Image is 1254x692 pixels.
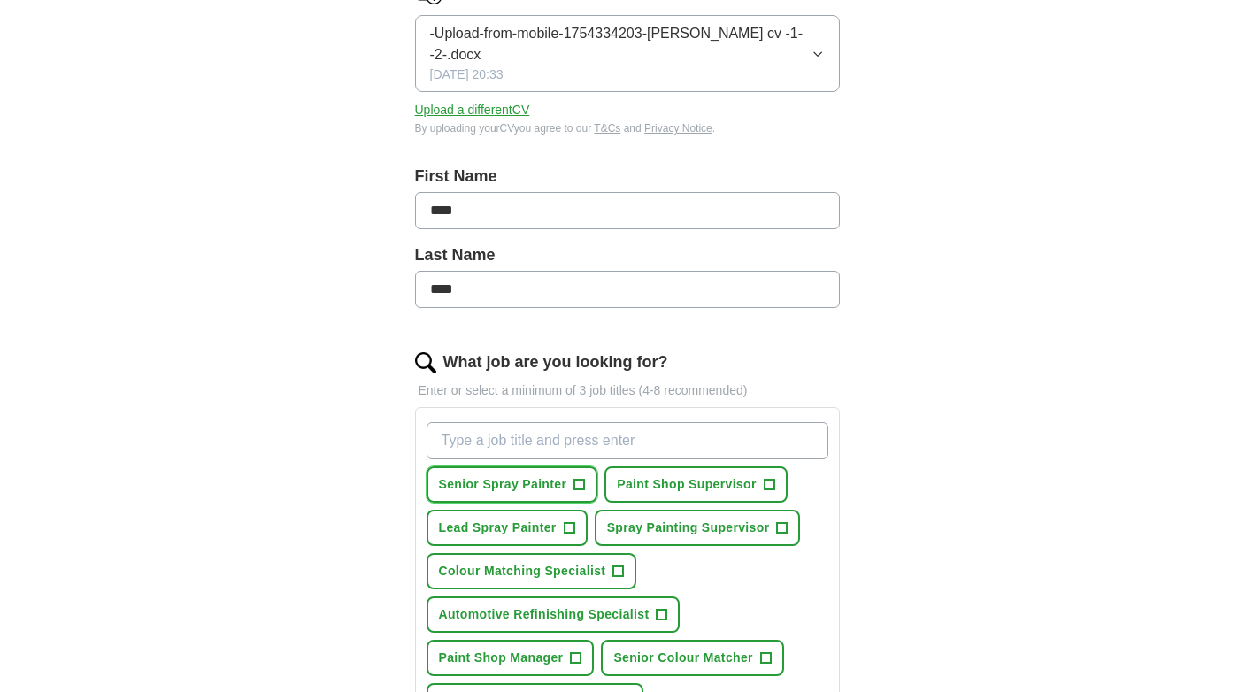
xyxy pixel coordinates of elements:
button: Paint Shop Manager [427,640,595,676]
label: First Name [415,165,840,188]
button: Spray Painting Supervisor [595,510,801,546]
img: search.png [415,352,436,373]
a: T&Cs [594,122,620,135]
button: Upload a differentCV [415,101,530,119]
button: Senior Colour Matcher [601,640,783,676]
label: Last Name [415,243,840,267]
span: Senior Colour Matcher [613,649,752,667]
span: Automotive Refinishing Specialist [439,605,650,624]
input: Type a job title and press enter [427,422,828,459]
label: What job are you looking for? [443,350,668,374]
span: -Upload-from-mobile-1754334203-[PERSON_NAME] cv -1- -2-.docx [430,23,812,65]
span: Senior Spray Painter [439,475,567,494]
a: Privacy Notice [644,122,712,135]
button: Senior Spray Painter [427,466,598,503]
button: Paint Shop Supervisor [604,466,788,503]
span: Colour Matching Specialist [439,562,606,581]
p: Enter or select a minimum of 3 job titles (4-8 recommended) [415,381,840,400]
span: Paint Shop Supervisor [617,475,757,494]
span: [DATE] 20:33 [430,65,504,84]
span: Paint Shop Manager [439,649,564,667]
button: -Upload-from-mobile-1754334203-[PERSON_NAME] cv -1- -2-.docx[DATE] 20:33 [415,15,840,92]
span: Lead Spray Painter [439,519,557,537]
button: Automotive Refinishing Specialist [427,596,681,633]
span: Spray Painting Supervisor [607,519,770,537]
button: Lead Spray Painter [427,510,588,546]
div: By uploading your CV you agree to our and . [415,120,840,136]
button: Colour Matching Specialist [427,553,637,589]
